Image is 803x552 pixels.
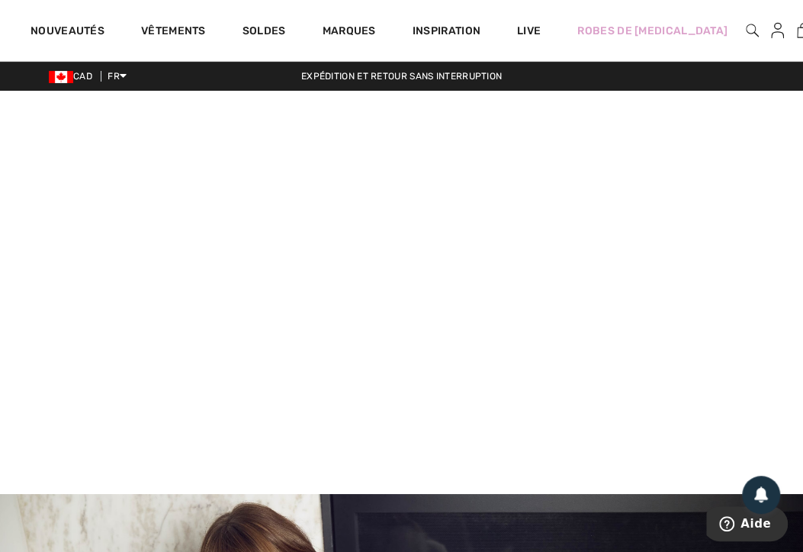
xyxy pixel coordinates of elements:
a: Soldes [243,24,286,40]
a: Vêtements [141,24,206,40]
span: Inspiration [413,24,480,40]
a: Nouveautés [31,24,104,40]
a: Marques [323,24,376,40]
a: Live [517,23,541,39]
img: Canadian Dollar [49,71,73,83]
a: Se connecter [759,21,796,40]
a: Robes de [MEDICAL_DATA] [577,23,728,39]
img: recherche [746,21,759,40]
span: FR [108,71,127,82]
iframe: Ouvre un widget dans lequel vous pouvez trouver plus d’informations [706,506,788,544]
img: Mes infos [771,21,784,40]
span: CAD [49,71,98,82]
